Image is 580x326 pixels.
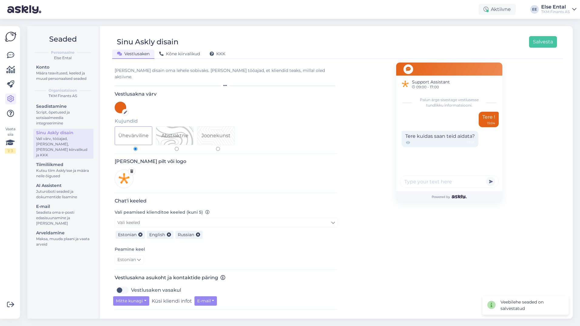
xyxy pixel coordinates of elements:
div: E-mail [36,203,91,210]
div: Veebilehe seaded on salvestatud [501,299,564,312]
span: Support Assistant [412,79,450,85]
div: Kutsu tiim Askly'sse ja määra neile õigused [36,168,91,179]
div: Vaata siia [5,126,16,154]
a: SeadistamineScript, õpetused ja sotsiaalmeedia integreerimine [33,102,93,127]
div: Tere kuidas saan teid aidata? [402,131,478,147]
div: Seadista oma e-posti edasisuunamine ja [PERSON_NAME] [36,210,91,226]
div: Abstraktne [161,132,188,139]
div: TKM Finants AS [541,9,570,14]
div: 1 / 3 [5,148,16,154]
div: Tere ! [479,112,499,127]
span: Estonian [118,232,137,237]
input: Type your text here [400,175,499,188]
div: Vali värv, tööajad, [PERSON_NAME], [PERSON_NAME] kiirvalikud ja KKK [36,136,91,158]
button: E-mail [194,296,217,306]
input: Pattern 1Abstraktne [175,147,179,151]
img: Support [400,79,410,89]
label: Küsi kliendi infot [152,296,192,306]
input: Pattern 2Joonekunst [216,147,220,151]
a: TiimiliikmedKutsu tiim Askly'sse ja määra neile õigused [33,161,93,180]
b: Organisatsioon [49,88,77,93]
label: Peamine keel [115,246,145,253]
div: Sinu Askly disain [36,130,91,136]
a: Sinu Askly disainVali värv, tööajad, [PERSON_NAME], [PERSON_NAME] kiirvalikud ja KKK [33,129,93,159]
div: Juturoboti seaded ja dokumentide lisamine [36,189,91,200]
div: Maksa, muuda plaani ja vaata arveid [36,236,91,247]
input: Ühevärviline [133,147,137,151]
div: Konto [36,64,91,70]
a: Else EntalTKM Finants AS [541,5,576,14]
a: KontoMäära teavitused, keeled ja muud personaalsed seaded [33,63,93,82]
span: Vestlusaken [117,51,150,56]
span: 15:05 [467,140,475,145]
img: Logo preview [115,169,133,188]
span: Powered by [432,195,467,199]
button: Mitte kunagi [113,296,149,306]
h2: Seaded [32,33,93,45]
a: AI AssistentJuturoboti seaded ja dokumentide lisamine [33,182,93,201]
a: Vali keeled [115,218,338,227]
h5: Kujundid [115,118,338,124]
span: Palun ärge sisestage vestlusesse tundlikku informatsiooni. [414,97,484,108]
button: Salvesta [529,36,557,48]
span: Russian [178,232,194,237]
div: [PERSON_NAME] disain oma lehele sobivaks. [PERSON_NAME] tööajad, et kliendid teaks, millal oled a... [115,67,338,80]
h3: Chat'i keeled [115,198,338,204]
span: 09:00 - 17:00 [412,85,450,89]
div: TKM Finants AS [32,93,93,99]
h3: Vestlusakna värv [115,91,338,97]
div: Seadistamine [36,103,91,110]
h3: [PERSON_NAME] pilt või logo [115,158,338,164]
h3: Vestlusakna asukoht ja kontaktide päring [115,275,338,280]
div: Määra teavitused, keeled ja muud personaalsed seaded [36,70,91,81]
span: Vali keeled [117,220,140,225]
span: English [149,232,165,237]
div: EE [530,5,539,14]
div: Sinu Askly disain [117,36,178,48]
img: Askly [452,195,467,199]
div: Ühevärviline [118,132,149,139]
div: 15:04 [487,121,495,125]
a: E-mailSeadista oma e-posti edasisuunamine ja [PERSON_NAME] [33,202,93,227]
div: Script, õpetused ja sotsiaalmeedia integreerimine [36,110,91,126]
label: Vali peamised klienditoe keeled (kuni 5) [115,209,210,216]
div: Else Ental [541,5,570,9]
span: Kõne kiirvalikud [159,51,200,56]
span: KKK [210,51,225,56]
div: Joonekunst [201,132,231,139]
div: Tiimiliikmed [36,161,91,168]
div: Arveldamine [36,230,91,236]
div: Else Ental [32,55,93,61]
label: Vestlusaken vasakul [131,285,181,295]
b: Personaalne [51,50,75,55]
div: AI Assistent [36,182,91,189]
img: Askly Logo [5,31,16,42]
a: Estonian [115,255,143,265]
div: Aktiivne [479,4,516,15]
a: ArveldamineMaksa, muuda plaani ja vaata arveid [33,229,93,248]
span: Estonian [117,256,136,263]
